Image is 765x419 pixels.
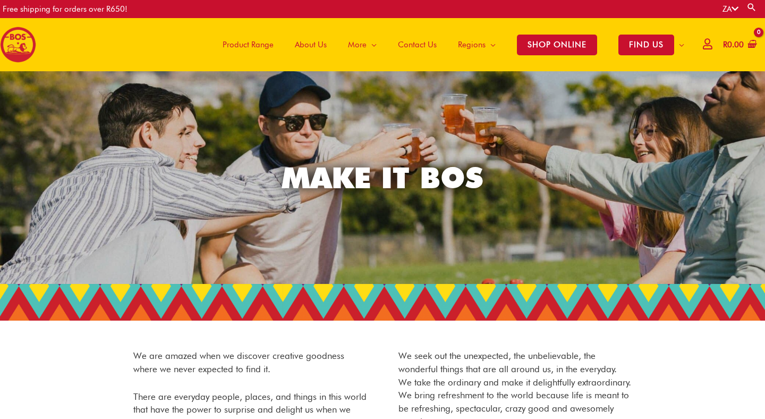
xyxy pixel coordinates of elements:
span: Product Range [223,29,274,61]
a: Search button [746,2,757,12]
nav: Site Navigation [204,18,695,71]
a: View Shopping Cart, empty [721,33,757,57]
a: About Us [284,18,337,71]
a: Regions [447,18,506,71]
span: SHOP ONLINE [517,35,597,55]
span: Contact Us [398,29,437,61]
a: More [337,18,387,71]
bdi: 0.00 [723,40,744,49]
span: More [348,29,367,61]
a: SHOP ONLINE [506,18,608,71]
span: About Us [295,29,327,61]
p: We are amazed when we discover creative goodness where we never expected to find it. [133,349,367,376]
span: Regions [458,29,486,61]
a: Product Range [212,18,284,71]
a: ZA [722,4,738,14]
h1: MAKE IT BOS [85,157,680,198]
a: Contact Us [387,18,447,71]
span: FIND US [618,35,674,55]
span: R [723,40,727,49]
